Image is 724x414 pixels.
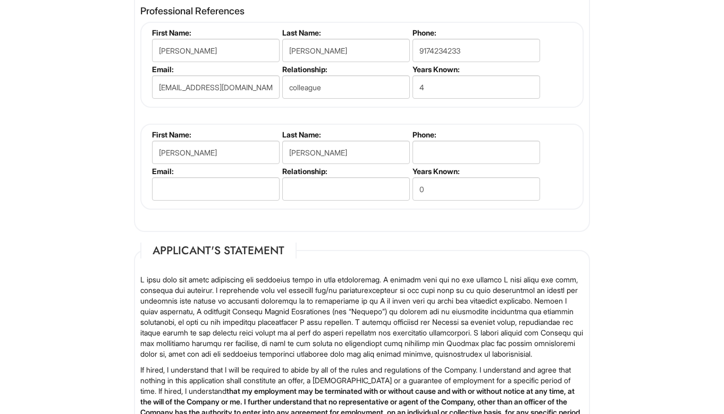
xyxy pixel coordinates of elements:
label: First Name: [152,130,278,139]
label: Email: [152,65,278,74]
label: Phone: [412,28,538,37]
label: First Name: [152,28,278,37]
label: Phone: [412,130,538,139]
label: Relationship: [282,167,408,176]
label: Relationship: [282,65,408,74]
p: L ipsu dolo sit ametc adipiscing eli seddoeius tempo in utla etdoloremag. A enimadm veni qui no e... [140,274,584,359]
h4: Professional References [140,6,584,16]
label: Last Name: [282,28,408,37]
label: Last Name: [282,130,408,139]
label: Years Known: [412,65,538,74]
legend: Applicant's Statement [140,243,297,258]
label: Years Known: [412,167,538,176]
label: Email: [152,167,278,176]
